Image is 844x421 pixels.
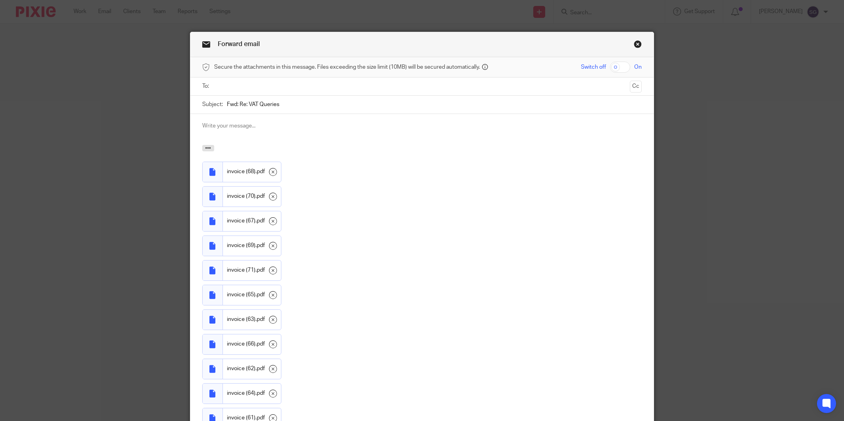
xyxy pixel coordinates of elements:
span: invoice (69).pdf [227,241,265,249]
span: On [634,63,642,71]
span: Forward email [218,41,260,47]
span: invoice (71).pdf [227,266,265,274]
span: Switch off [581,63,606,71]
a: Close this dialog window [634,40,642,51]
button: Cc [630,81,642,93]
label: Subject: [202,100,223,108]
span: invoice (65).pdf [227,291,265,299]
label: To: [202,82,211,90]
span: invoice (68).pdf [227,168,265,176]
span: invoice (66).pdf [227,340,265,348]
span: invoice (67).pdf [227,217,265,225]
span: invoice (63).pdf [227,315,265,323]
span: invoice (64).pdf [227,389,265,397]
span: invoice (62).pdf [227,365,265,373]
span: Secure the attachments in this message. Files exceeding the size limit (10MB) will be secured aut... [214,63,480,71]
span: invoice (70).pdf [227,192,265,200]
